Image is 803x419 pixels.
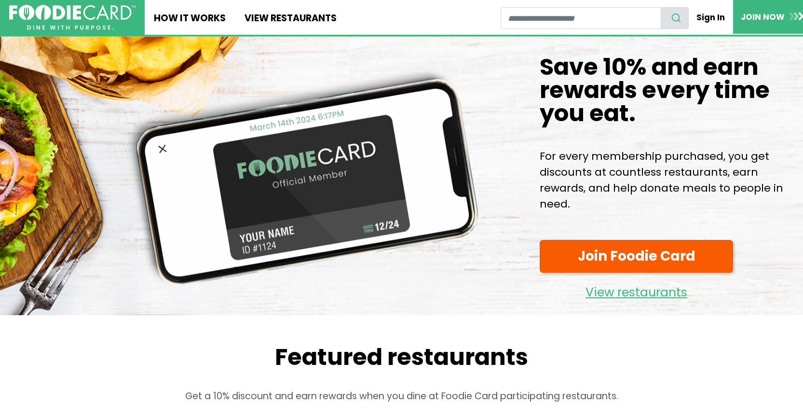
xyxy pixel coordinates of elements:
a: View restaurants [540,278,734,302]
button: search [661,7,689,29]
img: FoodieCard; Eat, Drink, Save, Donate [9,5,136,30]
a: Sign In [689,7,733,28]
h1: Save 10% and earn rewards every time you eat. [540,56,788,125]
input: restaurant search [501,7,661,29]
h2: Featured restaurants [64,343,739,371]
p: For every membership purchased, you get discounts at countless restaurants, earn rewards, and hel... [540,148,788,212]
a: Join Foodie Card [540,240,734,273]
p: Get a 10% discount and earn rewards when you dine at Foodie Card participating restaurants. [64,390,739,404]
